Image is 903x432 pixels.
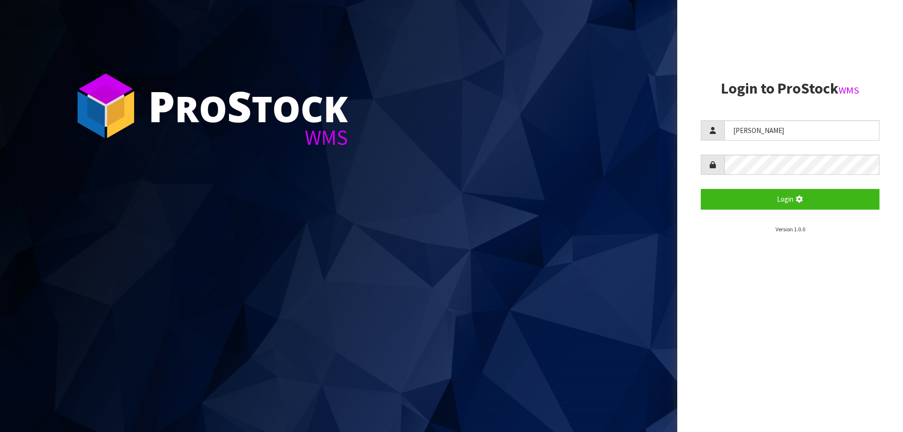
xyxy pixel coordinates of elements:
img: ProStock Cube [71,71,141,141]
small: WMS [839,84,859,96]
button: Login [701,189,879,209]
div: WMS [148,127,348,148]
input: Username [724,120,879,141]
span: P [148,77,175,134]
small: Version 1.0.0 [776,226,805,233]
h2: Login to ProStock [701,80,879,97]
div: ro tock [148,85,348,127]
span: S [227,77,252,134]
